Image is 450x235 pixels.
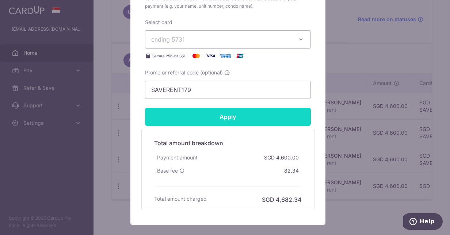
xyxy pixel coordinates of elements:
iframe: Opens a widget where you can find more information [403,213,443,231]
span: Secure 256-bit SSL [152,53,186,59]
input: Apply [145,108,311,126]
h6: SGD 4,682.34 [262,195,302,204]
img: American Express [218,51,233,60]
h5: Total amount breakdown [154,139,302,147]
span: Base fee [157,167,178,174]
h6: Total amount charged [154,195,207,203]
label: Select card [145,19,172,26]
div: SGD 4,600.00 [261,151,302,164]
img: Mastercard [189,51,203,60]
button: ending 5731 [145,30,311,49]
span: ending 5731 [151,36,185,43]
span: Promo or referral code (optional) [145,69,223,76]
img: UnionPay [233,51,247,60]
div: 82.34 [281,164,302,177]
img: Visa [203,51,218,60]
div: Payment amount [154,151,201,164]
